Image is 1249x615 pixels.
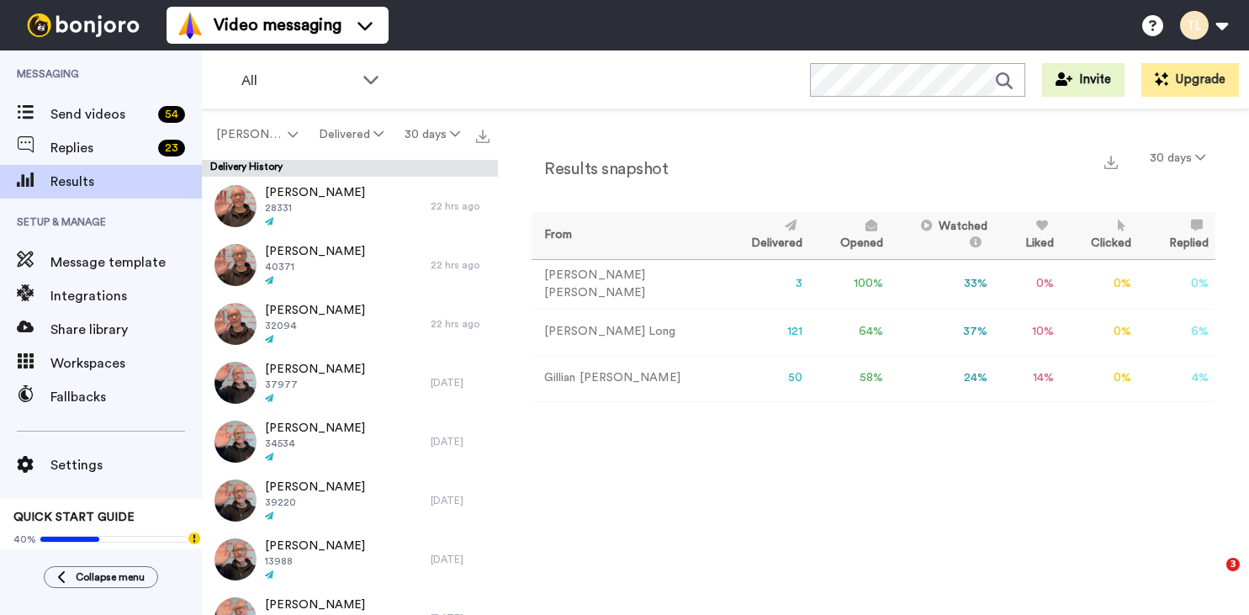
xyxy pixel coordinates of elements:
[994,355,1061,401] td: 14 %
[1099,149,1123,173] button: Export a summary of each team member’s results that match this filter now.
[50,172,202,192] span: Results
[265,538,365,554] span: [PERSON_NAME]
[431,199,490,213] div: 22 hrs ago
[50,286,202,306] span: Integrations
[890,212,994,259] th: Watched
[265,596,365,613] span: [PERSON_NAME]
[50,138,151,158] span: Replies
[265,319,365,332] span: 32094
[1061,309,1139,355] td: 0 %
[890,259,994,309] td: 33 %
[265,479,365,496] span: [PERSON_NAME]
[265,378,365,391] span: 37977
[202,236,498,294] a: [PERSON_NAME]4037122 hrs ago
[265,437,365,450] span: 34534
[721,355,810,401] td: 50
[265,243,365,260] span: [PERSON_NAME]
[431,553,490,566] div: [DATE]
[721,309,810,355] td: 121
[265,554,365,568] span: 13988
[1138,212,1215,259] th: Replied
[13,533,36,546] span: 40%
[202,177,498,236] a: [PERSON_NAME]2833122 hrs ago
[241,71,354,91] span: All
[994,259,1061,309] td: 0 %
[265,420,365,437] span: [PERSON_NAME]
[532,309,721,355] td: [PERSON_NAME] Long
[394,119,471,150] button: 30 days
[431,494,490,507] div: [DATE]
[1061,355,1139,401] td: 0 %
[214,538,257,581] img: 80b7ab0f-0135-4d8f-a383-b37ed7700830-thumb.jpg
[44,566,158,588] button: Collapse menu
[471,122,495,147] button: Export all results that match these filters now.
[214,185,257,227] img: da0d7c69-fd5f-42f4-a2d3-c4d408e4e9fd-thumb.jpg
[50,353,202,374] span: Workspaces
[1061,259,1139,309] td: 0 %
[13,512,135,523] span: QUICK START GUIDE
[50,455,202,475] span: Settings
[158,140,185,156] div: 23
[1140,143,1215,173] button: 30 days
[1061,212,1139,259] th: Clicked
[265,361,365,378] span: [PERSON_NAME]
[20,13,146,37] img: bj-logo-header-white.svg
[158,106,185,123] div: 54
[202,294,498,353] a: [PERSON_NAME]3209422 hrs ago
[76,570,145,584] span: Collapse menu
[431,376,490,390] div: [DATE]
[1042,63,1125,97] button: Invite
[809,259,890,309] td: 100 %
[202,160,498,177] div: Delivery History
[1138,259,1215,309] td: 0 %
[1141,63,1239,97] button: Upgrade
[265,302,365,319] span: [PERSON_NAME]
[721,212,810,259] th: Delivered
[177,12,204,39] img: vm-color.svg
[216,126,284,143] span: [PERSON_NAME]
[1226,558,1240,571] span: 3
[202,353,498,412] a: [PERSON_NAME]37977[DATE]
[890,309,994,355] td: 37 %
[202,471,498,530] a: [PERSON_NAME]39220[DATE]
[50,104,151,125] span: Send videos
[214,480,257,522] img: a982a1c9-12cb-461b-9aa4-ec66bb28c3fd-thumb.jpg
[265,184,365,201] span: [PERSON_NAME]
[1138,309,1215,355] td: 6 %
[205,119,308,150] button: [PERSON_NAME]
[214,362,257,404] img: ca2daaeb-37b6-4733-9922-de094972333a-thumb.jpg
[202,530,498,589] a: [PERSON_NAME]13988[DATE]
[1192,558,1232,598] iframe: Intercom live chat
[532,212,721,259] th: From
[308,119,394,150] button: Delivered
[187,531,202,546] div: Tooltip anchor
[890,355,994,401] td: 24 %
[202,412,498,471] a: [PERSON_NAME]34534[DATE]
[809,309,890,355] td: 64 %
[994,309,1061,355] td: 10 %
[265,260,365,273] span: 40371
[265,201,365,215] span: 28331
[50,252,202,273] span: Message template
[50,387,202,407] span: Fallbacks
[214,13,341,37] span: Video messaging
[809,355,890,401] td: 58 %
[431,435,490,448] div: [DATE]
[532,160,668,178] h2: Results snapshot
[476,130,490,143] img: export.svg
[214,303,257,345] img: 55689055-e754-438c-9c37-4d0fb696e852-thumb.jpg
[431,317,490,331] div: 22 hrs ago
[809,212,890,259] th: Opened
[265,496,365,509] span: 39220
[214,244,257,286] img: 37b5e239-aae8-4a87-aa31-42f10632aca8-thumb.jpg
[431,258,490,272] div: 22 hrs ago
[214,421,257,463] img: d4d1d97e-6417-4b14-9b16-8b45a8acbede-thumb.jpg
[994,212,1061,259] th: Liked
[532,355,721,401] td: Gillian [PERSON_NAME]
[1104,156,1118,169] img: export.svg
[1138,355,1215,401] td: 4 %
[50,320,202,340] span: Share library
[532,259,721,309] td: [PERSON_NAME] [PERSON_NAME]
[721,259,810,309] td: 3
